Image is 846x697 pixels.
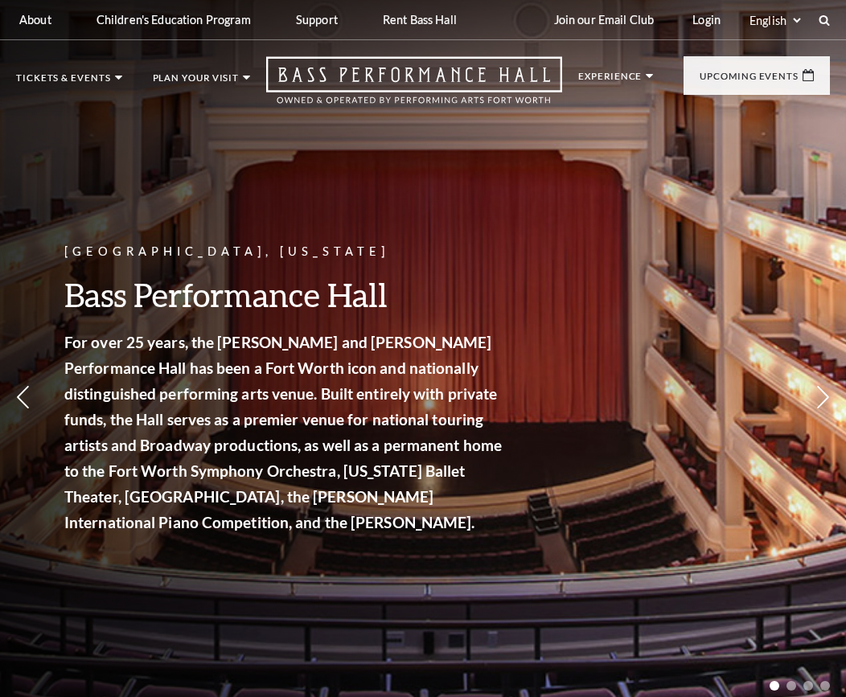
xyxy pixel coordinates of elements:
p: Upcoming Events [700,72,799,89]
select: Select: [746,13,803,28]
p: About [19,13,51,27]
h3: Bass Performance Hall [64,274,507,315]
p: Plan Your Visit [153,73,240,91]
p: Tickets & Events [16,73,111,91]
p: Experience [578,72,642,89]
strong: For over 25 years, the [PERSON_NAME] and [PERSON_NAME] Performance Hall has been a Fort Worth ico... [64,333,502,531]
p: Rent Bass Hall [383,13,457,27]
p: Children's Education Program [97,13,251,27]
p: Support [296,13,338,27]
p: [GEOGRAPHIC_DATA], [US_STATE] [64,242,507,262]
